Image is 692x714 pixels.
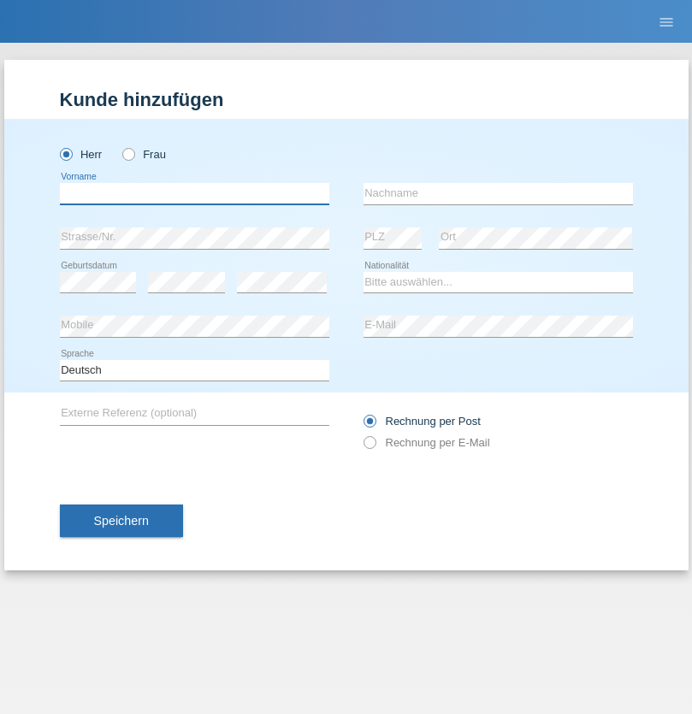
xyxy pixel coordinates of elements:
label: Frau [122,148,166,161]
input: Herr [60,148,71,159]
input: Rechnung per Post [364,415,375,436]
h1: Kunde hinzufügen [60,89,633,110]
label: Rechnung per Post [364,415,481,428]
span: Speichern [94,514,149,528]
input: Rechnung per E-Mail [364,436,375,457]
button: Speichern [60,505,183,537]
label: Herr [60,148,103,161]
i: menu [658,14,675,31]
label: Rechnung per E-Mail [364,436,490,449]
input: Frau [122,148,133,159]
a: menu [649,16,683,27]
